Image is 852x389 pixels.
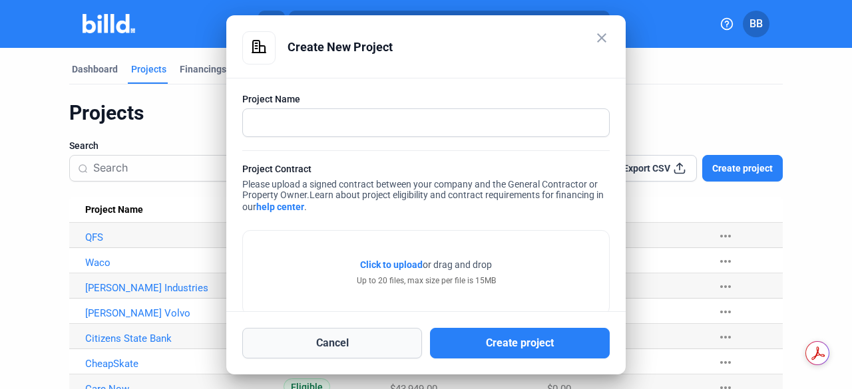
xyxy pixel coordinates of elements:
button: Create project [430,328,610,358]
div: Project Contract [242,162,610,179]
img: Billd Company Logo [83,14,135,33]
a: Waco [85,257,274,269]
span: Create project [712,162,773,175]
span: Search [69,139,99,152]
a: Citizens State Bank [85,332,274,344]
div: Project Name [242,92,610,106]
span: or drag and drop [423,258,492,271]
div: Financings [180,63,226,76]
a: [PERSON_NAME] Volvo [85,307,274,319]
button: Cancel [242,328,422,358]
a: QFS [85,231,274,243]
span: BB [749,16,763,32]
span: Project Name [85,204,143,216]
span: Learn about project eligibility and contract requirements for financing in our . [242,190,604,212]
mat-icon: more_horiz [718,304,734,320]
mat-icon: more_horiz [718,354,734,370]
mat-icon: more_horiz [718,329,734,345]
div: Projects [69,100,783,126]
div: Dashboard [72,63,118,76]
div: Projects [131,63,166,76]
div: Create New Project [288,31,610,63]
a: [PERSON_NAME] Industries [85,282,274,294]
a: CheapSkate [85,358,274,370]
span: Click to upload [360,259,423,270]
div: Please upload a signed contract between your company and the General Contractor or Property Owner. [242,162,610,217]
mat-icon: more_horiz [718,253,734,269]
div: Up to 20 files, max size per file is 15MB [357,275,496,287]
mat-icon: more_horiz [718,279,734,295]
a: help center [256,201,304,212]
input: Search [93,154,258,182]
mat-icon: more_horiz [718,228,734,244]
span: Export CSV [623,162,670,175]
mat-icon: close [594,30,610,46]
